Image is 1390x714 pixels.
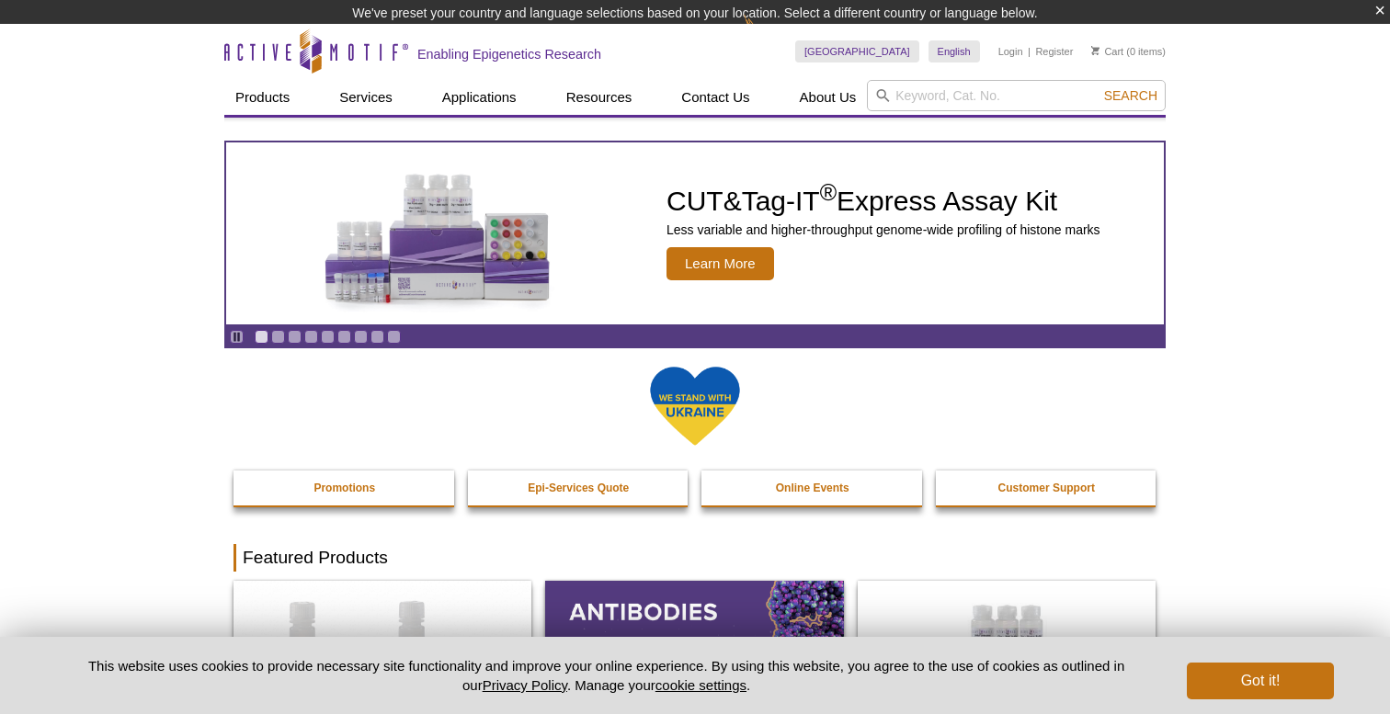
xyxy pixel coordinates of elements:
[795,40,919,62] a: [GEOGRAPHIC_DATA]
[998,45,1023,58] a: Login
[936,470,1158,505] a: Customer Support
[234,544,1156,572] h2: Featured Products
[820,179,837,205] sup: ®
[776,482,849,494] strong: Online Events
[288,330,302,344] a: Go to slide 3
[667,247,774,280] span: Learn More
[744,14,792,57] img: Change Here
[649,365,741,447] img: We Stand With Ukraine
[56,656,1156,695] p: This website uses cookies to provide necessary site functionality and improve your online experie...
[929,40,980,62] a: English
[1187,663,1334,699] button: Got it!
[667,221,1100,238] p: Less variable and higher-throughput genome-wide profiling of histone marks
[271,330,285,344] a: Go to slide 2
[555,80,644,115] a: Resources
[255,330,268,344] a: Go to slide 1
[667,187,1100,215] h2: CUT&Tag-IT Express Assay Kit
[483,677,567,693] a: Privacy Policy
[286,133,589,335] img: CUT&Tag-IT Express Assay Kit
[354,330,368,344] a: Go to slide 7
[417,46,601,62] h2: Enabling Epigenetics Research
[313,482,375,494] strong: Promotions
[1091,46,1099,55] img: Your Cart
[1099,87,1163,104] button: Search
[431,80,528,115] a: Applications
[998,482,1095,494] strong: Customer Support
[370,330,384,344] a: Go to slide 8
[701,470,924,505] a: Online Events
[226,142,1164,324] article: CUT&Tag-IT Express Assay Kit
[304,330,318,344] a: Go to slide 4
[1104,88,1157,103] span: Search
[1028,40,1031,62] li: |
[234,470,456,505] a: Promotions
[321,330,335,344] a: Go to slide 5
[230,330,244,344] a: Toggle autoplay
[1091,45,1123,58] a: Cart
[528,482,629,494] strong: Epi-Services Quote
[224,80,301,115] a: Products
[1091,40,1166,62] li: (0 items)
[1035,45,1073,58] a: Register
[789,80,868,115] a: About Us
[226,142,1164,324] a: CUT&Tag-IT Express Assay Kit CUT&Tag-IT®Express Assay Kit Less variable and higher-throughput gen...
[468,470,690,505] a: Epi-Services Quote
[328,80,404,115] a: Services
[670,80,760,115] a: Contact Us
[867,80,1166,111] input: Keyword, Cat. No.
[337,330,351,344] a: Go to slide 6
[655,677,746,693] button: cookie settings
[387,330,401,344] a: Go to slide 9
